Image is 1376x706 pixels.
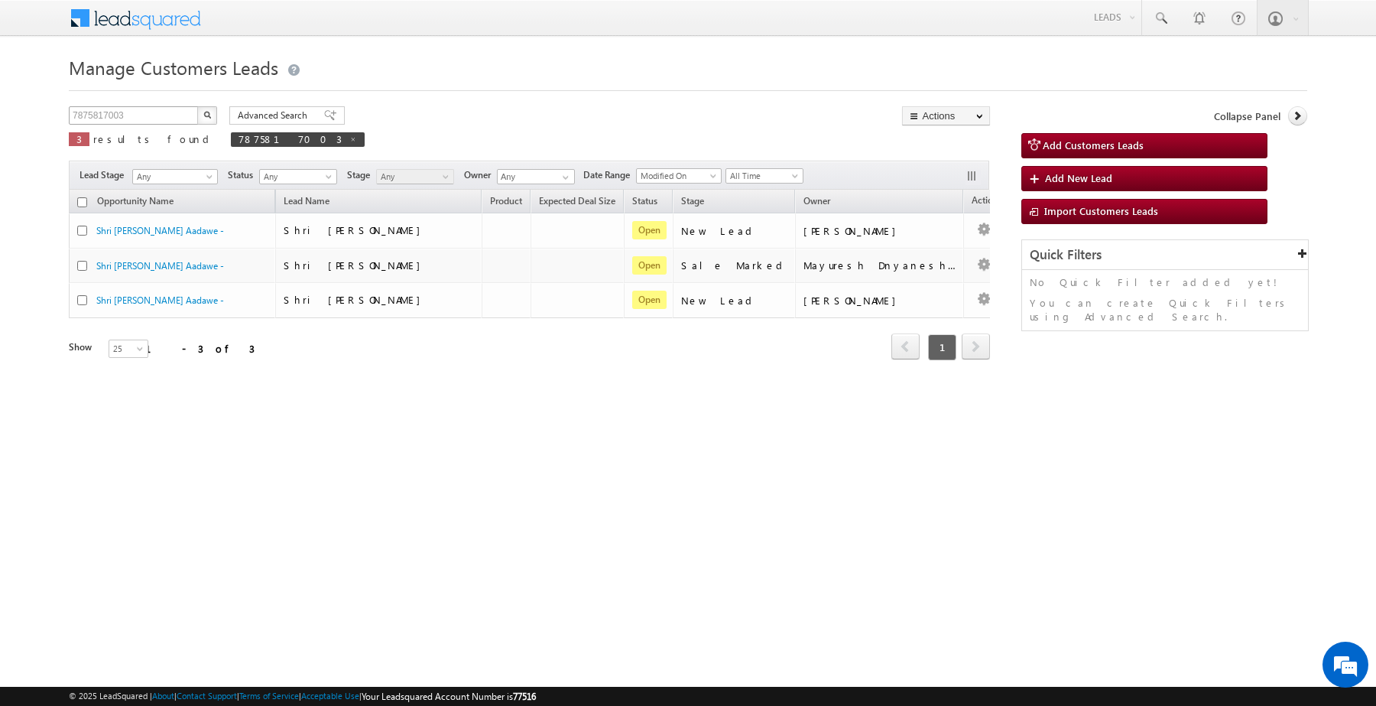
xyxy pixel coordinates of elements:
[259,169,337,184] a: Any
[377,170,449,184] span: Any
[531,193,623,213] a: Expected Deal Size
[177,691,237,701] a: Contact Support
[962,335,990,360] a: next
[554,170,573,185] a: Show All Items
[681,259,788,272] div: Sale Marked
[228,168,259,182] span: Status
[260,170,333,184] span: Any
[284,293,428,306] span: Shri [PERSON_NAME]
[632,221,667,239] span: Open
[1030,275,1300,289] p: No Quick Filter added yet!
[1022,240,1308,270] div: Quick Filters
[239,691,299,701] a: Terms of Service
[69,689,536,704] span: © 2025 LeadSquared | | | | |
[681,294,788,307] div: New Lead
[681,224,788,238] div: New Lead
[284,223,428,236] span: Shri [PERSON_NAME]
[726,169,799,183] span: All Time
[803,294,956,307] div: [PERSON_NAME]
[1044,204,1158,217] span: Import Customers Leads
[301,691,359,701] a: Acceptable Use
[96,225,224,236] a: Shri [PERSON_NAME] Aadawe -
[132,169,218,184] a: Any
[347,168,376,182] span: Stage
[964,192,1010,212] span: Actions
[891,335,920,360] a: prev
[891,333,920,360] span: prev
[803,195,830,207] span: Owner
[1030,296,1300,324] p: You can create Quick Filters using Advanced Search.
[490,195,522,207] span: Product
[96,294,224,306] a: Shri [PERSON_NAME] Aadawe -
[93,132,215,145] span: results found
[583,168,636,182] span: Date Range
[513,691,536,702] span: 77516
[632,256,667,275] span: Open
[203,111,211,119] img: Search
[464,168,497,182] span: Owner
[681,195,704,207] span: Stage
[109,342,150,356] span: 25
[632,291,667,309] span: Open
[77,197,87,207] input: Check all records
[80,168,130,182] span: Lead Stage
[76,132,82,145] span: 3
[673,193,712,213] a: Stage
[539,195,615,207] span: Expected Deal Size
[803,259,956,272] div: Mayuresh Dnyaneshwar Uttarwar
[133,170,213,184] span: Any
[69,55,278,80] span: Manage Customers Leads
[97,195,174,207] span: Opportunity Name
[376,169,454,184] a: Any
[625,193,665,213] a: Status
[69,340,96,354] div: Show
[145,340,255,357] div: 1 - 3 of 3
[497,169,575,184] input: Type to Search
[276,193,337,213] span: Lead Name
[725,168,803,184] a: All Time
[109,340,148,358] a: 25
[637,169,716,183] span: Modified On
[96,260,224,272] a: Shri [PERSON_NAME] Aadawe -
[152,691,174,701] a: About
[1045,171,1112,184] span: Add New Lead
[803,224,956,238] div: [PERSON_NAME]
[902,106,990,125] button: Actions
[636,168,722,184] a: Modified On
[89,193,181,213] a: Opportunity Name
[362,691,536,702] span: Your Leadsquared Account Number is
[962,333,990,360] span: next
[1043,138,1144,151] span: Add Customers Leads
[928,334,956,360] span: 1
[284,259,428,272] span: Shri [PERSON_NAME]
[239,132,342,145] span: 7875817003
[238,109,312,122] span: Advanced Search
[1214,109,1280,123] span: Collapse Panel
